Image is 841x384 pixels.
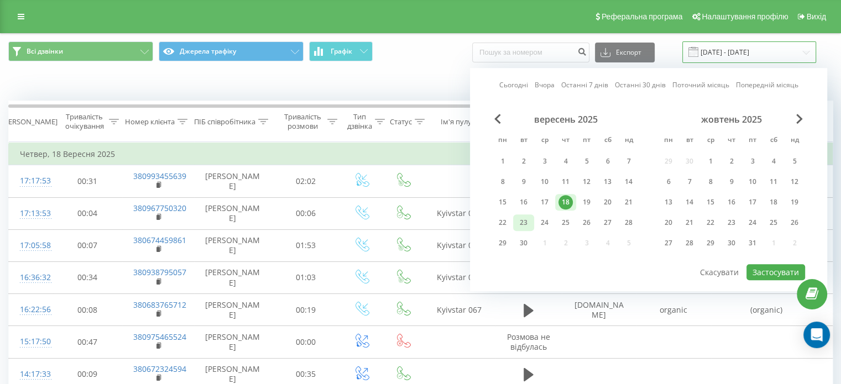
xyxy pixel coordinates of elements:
[745,236,760,250] div: 31
[618,153,639,170] div: нд 7 вер 2025 р.
[53,294,122,326] td: 00:08
[536,133,553,149] abbr: середа
[558,175,573,189] div: 11
[495,175,510,189] div: 8
[766,215,781,230] div: 25
[786,133,803,149] abbr: неділя
[658,214,679,231] div: пн 20 жовт 2025 р.
[494,133,511,149] abbr: понеділок
[513,235,534,251] div: вт 30 вер 2025 р.
[745,175,760,189] div: 10
[766,154,781,169] div: 4
[597,214,618,231] div: сб 27 вер 2025 р.
[711,294,822,326] td: (organic)
[492,235,513,251] div: пн 29 вер 2025 р.
[516,175,531,189] div: 9
[618,214,639,231] div: нд 28 вер 2025 р.
[53,229,122,261] td: 00:07
[424,197,495,229] td: Kyivstar 067
[535,80,555,91] a: Вчора
[681,133,698,149] abbr: вівторок
[424,261,495,293] td: Kyivstar 067
[724,175,739,189] div: 9
[271,229,341,261] td: 01:53
[784,194,805,211] div: нд 19 жовт 2025 р.
[682,236,697,250] div: 28
[53,197,122,229] td: 00:04
[492,194,513,211] div: пн 15 вер 2025 р.
[492,214,513,231] div: пн 22 вер 2025 р.
[424,294,495,326] td: Kyivstar 067
[599,133,616,149] abbr: субота
[703,154,718,169] div: 1
[53,261,122,293] td: 00:34
[579,195,594,209] div: 19
[271,261,341,293] td: 01:03
[513,194,534,211] div: вт 16 вер 2025 р.
[133,267,186,277] a: 380938795057
[694,264,745,280] button: Скасувати
[595,43,655,62] button: Експорт
[579,215,594,230] div: 26
[661,215,676,230] div: 20
[703,236,718,250] div: 29
[787,154,802,169] div: 5
[537,154,552,169] div: 3
[661,175,676,189] div: 6
[745,195,760,209] div: 17
[8,41,153,61] button: Всі дзвінки
[271,294,341,326] td: 00:19
[558,195,573,209] div: 18
[721,153,742,170] div: чт 2 жовт 2025 р.
[724,195,739,209] div: 16
[602,12,683,21] span: Реферальна програма
[516,236,531,250] div: 30
[20,170,42,192] div: 17:17:53
[578,133,595,149] abbr: п’ятниця
[658,114,805,125] div: жовтень 2025
[763,214,784,231] div: сб 25 жовт 2025 р.
[636,294,711,326] td: organic
[600,154,615,169] div: 6
[331,48,352,55] span: Графік
[679,173,700,190] div: вт 7 жовт 2025 р.
[534,153,555,170] div: ср 3 вер 2025 р.
[700,194,721,211] div: ср 15 жовт 2025 р.
[724,215,739,230] div: 23
[441,117,472,127] div: Ім'я пулу
[20,299,42,320] div: 16:22:56
[597,194,618,211] div: сб 20 вер 2025 р.
[576,194,597,211] div: пт 19 вер 2025 р.
[133,364,186,374] a: 380672324594
[558,215,573,230] div: 25
[621,215,636,230] div: 28
[579,154,594,169] div: 5
[679,214,700,231] div: вт 21 жовт 2025 р.
[576,153,597,170] div: пт 5 вер 2025 р.
[763,194,784,211] div: сб 18 жовт 2025 р.
[679,235,700,251] div: вт 28 жовт 2025 р.
[537,195,552,209] div: 17
[597,173,618,190] div: сб 13 вер 2025 р.
[766,195,781,209] div: 18
[787,215,802,230] div: 26
[803,322,830,348] div: Open Intercom Messenger
[133,299,186,310] a: 380683765712
[618,173,639,190] div: нд 14 вер 2025 р.
[537,215,552,230] div: 24
[766,175,781,189] div: 11
[600,175,615,189] div: 13
[133,171,186,181] a: 380993455639
[20,331,42,353] div: 15:17:50
[53,326,122,358] td: 00:47
[347,112,372,131] div: Тип дзвінка
[534,194,555,211] div: ср 17 вер 2025 р.
[700,235,721,251] div: ср 29 жовт 2025 р.
[537,175,552,189] div: 10
[472,43,589,62] input: Пошук за номером
[658,235,679,251] div: пн 27 жовт 2025 р.
[20,235,42,256] div: 17:05:58
[133,332,186,342] a: 380975465524
[495,154,510,169] div: 1
[618,194,639,211] div: нд 21 вер 2025 р.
